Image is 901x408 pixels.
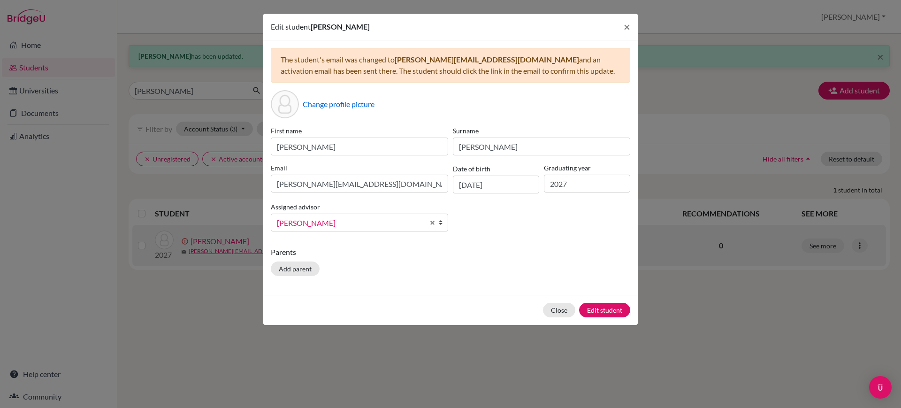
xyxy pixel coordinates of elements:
label: First name [271,126,448,136]
label: Date of birth [453,164,490,174]
div: The student's email was changed to and an activation email has been sent there. The student shoul... [271,48,630,83]
span: [PERSON_NAME] [311,22,370,31]
label: Email [271,163,448,173]
label: Graduating year [544,163,630,173]
span: × [624,20,630,33]
label: Assigned advisor [271,202,320,212]
button: Edit student [579,303,630,317]
button: Close [616,14,638,40]
label: Surname [453,126,630,136]
span: [PERSON_NAME] [277,217,424,229]
p: Parents [271,246,630,258]
button: Close [543,303,575,317]
input: dd/mm/yyyy [453,176,539,193]
div: Profile picture [271,90,299,118]
button: Add parent [271,262,320,276]
div: Open Intercom Messenger [869,376,892,399]
span: Edit student [271,22,311,31]
span: [PERSON_NAME][EMAIL_ADDRESS][DOMAIN_NAME] [395,55,579,64]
